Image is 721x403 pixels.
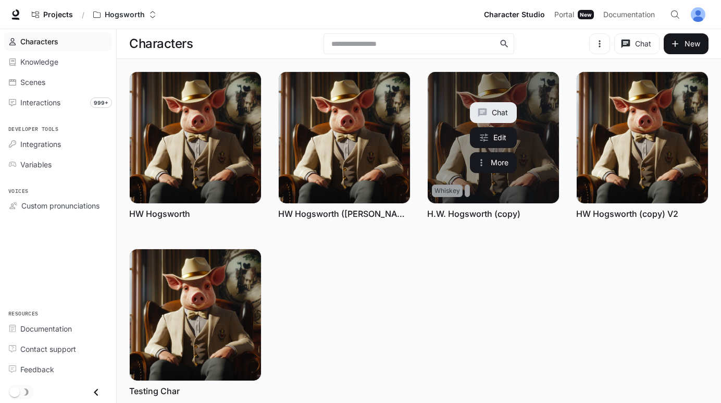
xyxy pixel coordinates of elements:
[129,385,180,397] a: Testing Char
[470,127,517,148] a: Edit H.W. Hogsworth (copy)
[470,102,517,123] button: Chat with H.W. Hogsworth (copy)
[20,97,60,108] span: Interactions
[4,320,112,338] a: Documentation
[688,4,708,25] button: User avatar
[130,72,261,203] img: HW Hogsworth
[20,159,52,170] span: Variables
[21,200,100,211] span: Custom pronunciations
[427,208,520,219] a: H.W. Hogsworth (copy)
[27,4,78,25] a: Go to projects
[78,9,89,20] div: /
[20,323,72,334] span: Documentation
[20,56,58,67] span: Knowledge
[577,72,708,203] img: HW Hogsworth (copy) V2
[428,72,559,203] a: H.W. Hogsworth (copy)
[89,4,161,25] button: Open workspace menu
[4,32,112,51] a: Characters
[130,249,261,381] img: Testing Char
[90,97,112,108] span: 999+
[129,33,193,54] h1: Characters
[4,135,112,153] a: Integrations
[554,8,574,21] span: Portal
[480,4,549,25] a: Character Studio
[20,344,76,355] span: Contact support
[20,139,61,150] span: Integrations
[578,10,594,19] div: New
[105,10,145,19] p: Hogsworth
[129,208,190,219] a: HW Hogsworth
[470,152,517,173] button: More actions
[20,77,45,88] span: Scenes
[550,4,598,25] a: PortalNew
[614,33,660,54] button: Chat
[691,7,705,22] img: User avatar
[4,340,112,358] a: Contact support
[279,72,410,203] img: HW Hogsworth (basak)
[484,8,545,21] span: Character Studio
[664,33,708,54] button: New
[4,197,112,215] a: Custom pronunciations
[84,382,108,403] button: Close drawer
[576,208,678,219] a: HW Hogsworth (copy) V2
[665,4,686,25] button: Open Command Menu
[278,208,411,219] a: HW Hogsworth ([PERSON_NAME])
[4,155,112,174] a: Variables
[4,93,112,112] a: Interactions
[4,360,112,378] a: Feedback
[43,10,73,19] span: Projects
[20,364,54,375] span: Feedback
[4,53,112,71] a: Knowledge
[9,386,20,397] span: Dark mode toggle
[4,73,112,91] a: Scenes
[599,4,663,25] a: Documentation
[603,8,655,21] span: Documentation
[20,36,58,47] span: Characters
